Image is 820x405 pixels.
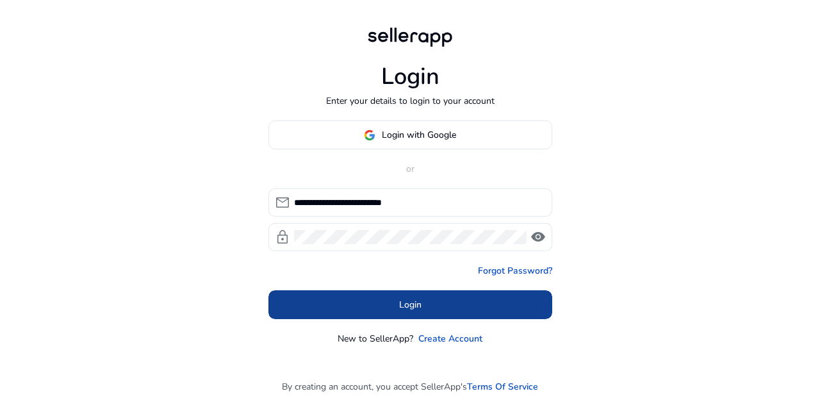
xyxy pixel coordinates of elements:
span: visibility [530,229,546,245]
span: lock [275,229,290,245]
p: New to SellerApp? [338,332,413,345]
img: google-logo.svg [364,129,375,141]
a: Forgot Password? [478,264,552,277]
span: Login with Google [382,128,456,142]
h1: Login [381,63,439,90]
button: Login with Google [268,120,552,149]
a: Terms Of Service [467,380,538,393]
span: mail [275,195,290,210]
button: Login [268,290,552,319]
p: or [268,162,552,176]
a: Create Account [418,332,482,345]
span: Login [399,298,422,311]
p: Enter your details to login to your account [326,94,495,108]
